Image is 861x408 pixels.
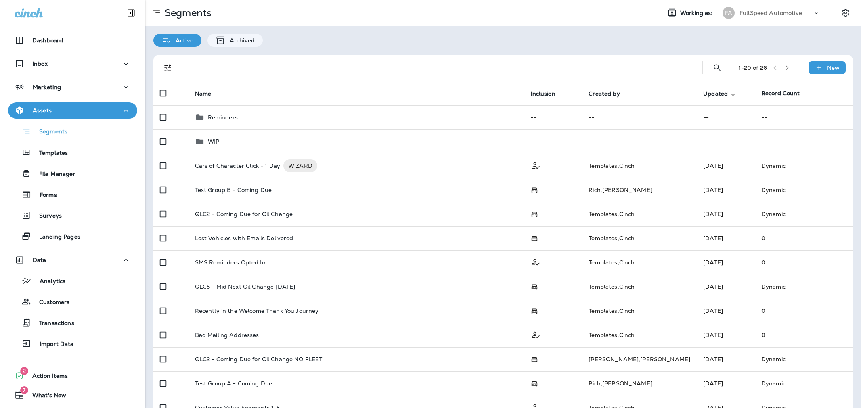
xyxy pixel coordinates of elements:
p: WIP [208,138,219,145]
p: Landing Pages [31,233,80,241]
td: [DATE] [697,299,755,323]
p: Dashboard [32,37,63,44]
p: Reminders [208,114,238,121]
button: Assets [8,102,137,119]
td: -- [755,129,853,154]
td: -- [582,105,697,129]
p: Import Data [31,341,74,348]
p: Cars of Character Click - 1 Day [195,159,280,172]
button: 2Action Items [8,368,137,384]
p: Segments [161,7,212,19]
p: Recently in the Welcome Thank You Journey [195,308,319,314]
td: Dynamic [755,371,853,396]
td: Templates , Cinch [582,323,697,347]
p: QLC2 - Coming Due for Oil Change [195,211,293,217]
p: New [827,65,840,71]
td: [DATE] [697,323,755,347]
span: Updated [703,90,728,97]
p: Surveys [31,212,62,220]
div: WIZARD [283,159,317,172]
button: Filters [160,60,176,76]
p: Test Group A - Coming Due [195,380,272,387]
p: QLC2 - Coming Due for Oil Change NO FLEET [195,356,323,362]
span: Created by [589,90,620,97]
p: Lost Vehicles with Emails Delivered [195,235,293,241]
td: Dynamic [755,275,853,299]
div: FA [723,7,735,19]
td: Templates , Cinch [582,250,697,275]
p: Transactions [31,320,74,327]
td: 0 [755,226,853,250]
span: Possession [530,234,538,241]
span: Possession [530,210,538,217]
td: Dynamic [755,178,853,202]
span: Possession [530,186,538,193]
button: Dashboard [8,32,137,48]
button: 7What's New [8,387,137,403]
span: Customer Only [530,258,541,265]
td: -- [697,105,755,129]
span: Working as: [680,10,714,17]
td: -- [755,105,853,129]
p: Test Group B - Coming Due [195,187,272,193]
span: What's New [24,392,66,402]
td: [DATE] [697,250,755,275]
span: Possession [530,355,538,362]
span: Updated [703,90,738,97]
p: QLC5 - Mid Next Oil Change [DATE] [195,283,295,290]
td: [PERSON_NAME] , [PERSON_NAME] [582,347,697,371]
td: Rich , [PERSON_NAME] [582,371,697,396]
td: -- [582,129,697,154]
span: Possession [530,307,538,314]
td: [DATE] [697,371,755,396]
td: 0 [755,299,853,323]
button: Templates [8,144,137,161]
p: FullSpeed Automotive [739,10,802,16]
span: Record Count [761,90,800,97]
td: Templates , Cinch [582,202,697,226]
td: [DATE] [697,275,755,299]
span: Name [195,90,212,97]
p: Forms [31,192,57,199]
span: Name [195,90,222,97]
span: Customer Only [530,331,541,338]
td: -- [524,129,582,154]
td: Templates , Cinch [582,226,697,250]
button: Customers [8,293,137,310]
span: Inclusion [530,90,566,97]
td: Dynamic [755,154,853,178]
td: 0 [755,323,853,347]
button: Inbox [8,56,137,72]
td: Rich , [PERSON_NAME] [582,178,697,202]
p: Data [33,257,46,263]
span: Possession [530,283,538,290]
button: Analytics [8,272,137,289]
td: Templates , Cinch [582,299,697,323]
td: [DATE] [697,347,755,371]
p: Archived [226,37,255,44]
button: File Manager [8,165,137,182]
button: Surveys [8,207,137,224]
p: Inbox [32,60,48,67]
td: [DATE] [697,154,755,178]
p: Customers [31,299,69,306]
button: Import Data [8,335,137,352]
span: Inclusion [530,90,555,97]
button: Transactions [8,314,137,331]
td: Dynamic [755,347,853,371]
button: Forms [8,186,137,203]
button: Segments [8,123,137,140]
p: Bad Mailing Addresses [195,332,259,338]
td: [DATE] [697,226,755,250]
td: 0 [755,250,853,275]
p: Segments [31,128,67,136]
td: [DATE] [697,202,755,226]
span: Customer Only [530,161,541,169]
button: Marketing [8,79,137,95]
span: Possession [530,379,538,387]
button: Settings [838,6,853,20]
td: Templates , Cinch [582,275,697,299]
button: Landing Pages [8,228,137,245]
td: Dynamic [755,202,853,226]
td: [DATE] [697,178,755,202]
